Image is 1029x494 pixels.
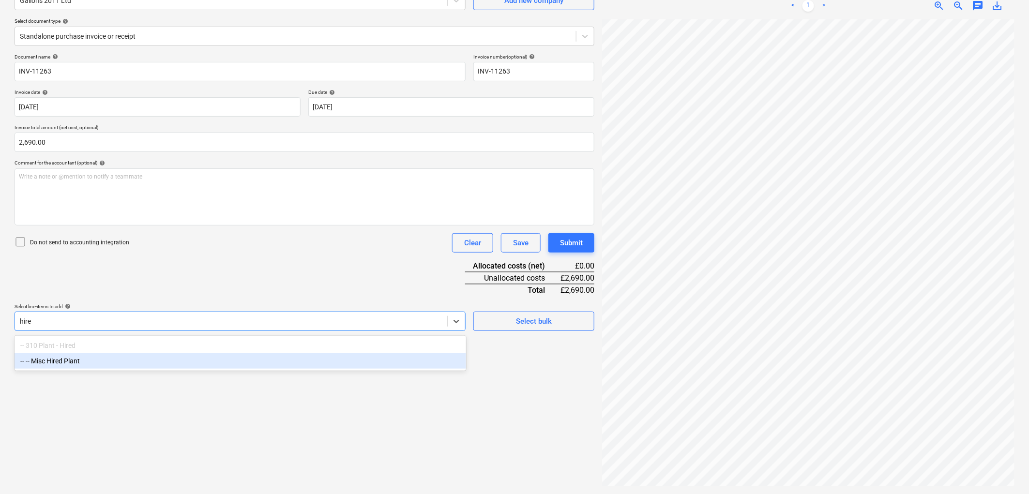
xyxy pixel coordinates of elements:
div: Clear [464,237,481,249]
input: Invoice total amount (net cost, optional) [15,133,594,152]
iframe: Chat Widget [981,448,1029,494]
p: Do not send to accounting integration [30,239,129,247]
div: Invoice date [15,89,301,95]
button: Clear [452,233,493,253]
button: Save [501,233,541,253]
div: Allocated costs (net) [465,260,560,272]
div: -- 310 Plant - Hired [15,338,466,353]
input: Invoice number [473,62,594,81]
span: help [527,54,535,60]
div: Total [465,284,560,296]
div: £0.00 [560,260,594,272]
div: -- -- Misc Hired Plant [15,353,466,369]
p: Invoice total amount (net cost, optional) [15,124,594,133]
div: Comment for the accountant (optional) [15,160,594,166]
span: help [61,18,68,24]
div: Document name [15,54,466,60]
div: Save [513,237,529,249]
div: £2,690.00 [560,284,594,296]
input: Document name [15,62,466,81]
span: help [40,90,48,95]
div: Unallocated costs [465,272,560,284]
div: Invoice number (optional) [473,54,594,60]
div: Submit [560,237,583,249]
span: help [50,54,58,60]
span: help [63,303,71,309]
input: Invoice date not specified [15,97,301,117]
div: Select document type [15,18,594,24]
span: help [97,160,105,166]
div: Select bulk [516,315,552,328]
input: Due date not specified [308,97,594,117]
div: £2,690.00 [560,272,594,284]
div: Select line-items to add [15,303,466,310]
div: Due date [308,89,594,95]
button: Submit [548,233,594,253]
span: help [327,90,335,95]
button: Select bulk [473,312,594,331]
